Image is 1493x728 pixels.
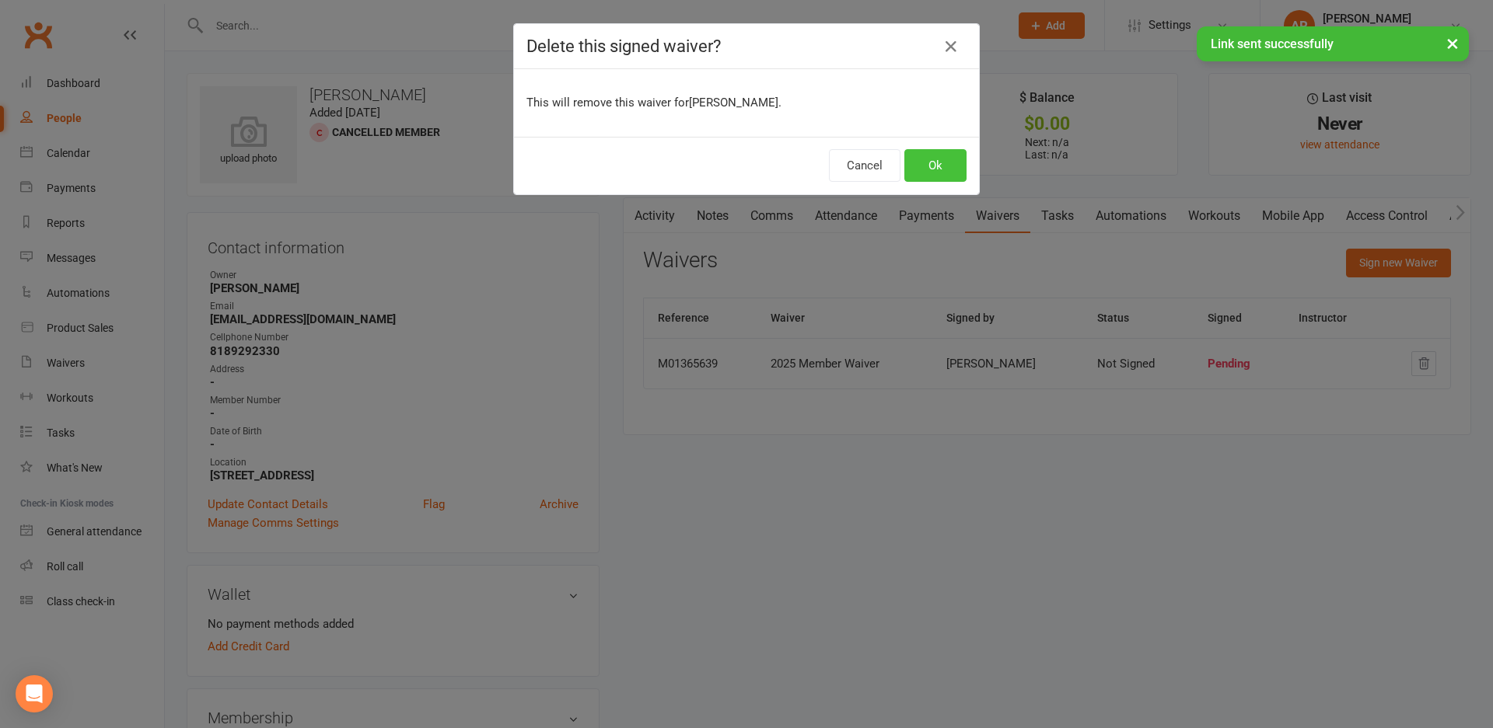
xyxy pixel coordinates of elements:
[829,149,900,182] button: Cancel
[1197,26,1469,61] div: Link sent successfully
[904,149,967,182] button: Ok
[1439,26,1467,60] button: ×
[16,675,53,712] div: Open Intercom Messenger
[526,93,967,112] p: This will remove this waiver for [PERSON_NAME] .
